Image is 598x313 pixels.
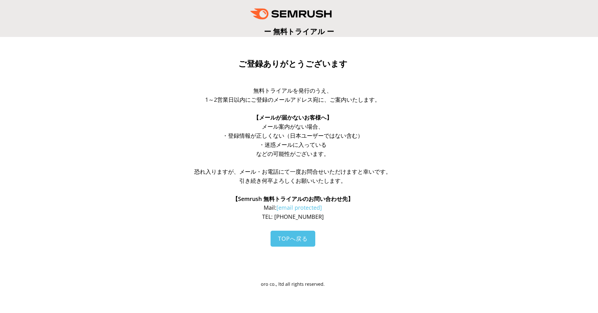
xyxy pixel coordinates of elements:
span: 【メールが届かないお客様へ】 [253,114,332,121]
span: などの可能性がございます。 [256,150,329,157]
span: TOPへ戻る [278,235,308,242]
span: TEL: [PHONE_NUMBER] [262,213,324,220]
span: Mail: [264,204,322,211]
span: 1～2営業日以内にご登録のメールアドレス宛に、ご案内いたします。 [205,96,380,103]
span: ご登録ありがとうございます [238,59,347,69]
span: 恐れ入りますが、メール・お電話にて一度お問合せいただけますと幸いです。 [194,168,391,175]
a: [email protected] [276,204,322,211]
span: 無料トライアルを発行のうえ、 [253,87,332,94]
span: ー 無料トライアル ー [264,26,334,36]
span: ・登録情報が正しくない（日本ユーザーではない含む） [222,132,363,139]
span: ・迷惑メールに入っている [259,141,327,148]
span: 引き続き何卒よろしくお願いいたします。 [239,177,346,184]
a: TOPへ戻る [271,231,315,247]
span: メール案内がない場合、 [262,123,324,130]
span: oro co., ltd all rights reserved. [261,281,325,287]
span: 【Semrush 無料トライアルのお問い合わせ先】 [232,195,353,203]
